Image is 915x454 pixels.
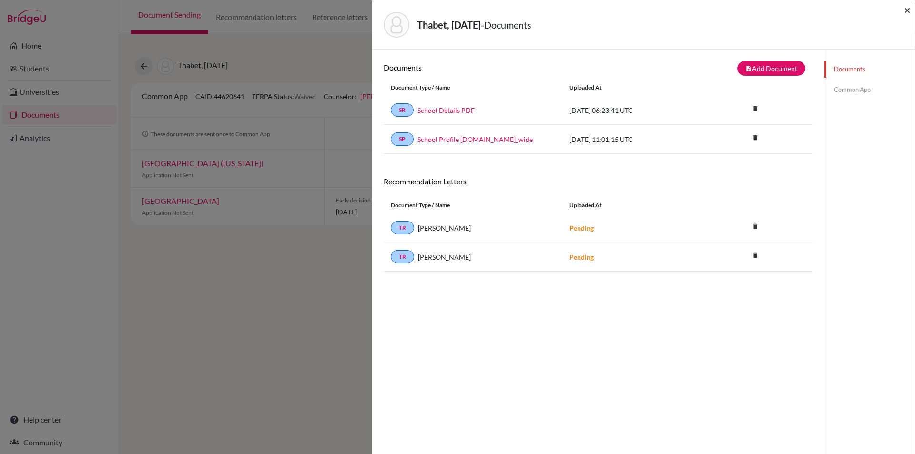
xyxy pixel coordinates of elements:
[748,131,762,145] i: delete
[481,19,531,30] span: - Documents
[824,81,915,98] a: Common App
[748,101,762,116] i: delete
[391,221,414,234] a: TR
[417,105,475,115] a: School Details PDF
[417,19,481,30] strong: Thabet, [DATE]
[562,105,705,115] div: [DATE] 06:23:41 UTC
[562,83,705,92] div: Uploaded at
[384,63,598,72] h6: Documents
[384,201,562,210] div: Document Type / Name
[745,65,752,72] i: note_add
[748,132,762,145] a: delete
[391,103,414,117] a: SR
[748,219,762,233] i: delete
[391,250,414,263] a: TR
[562,201,705,210] div: Uploaded at
[904,3,911,17] span: ×
[748,250,762,262] a: delete
[417,134,533,144] a: School Profile [DOMAIN_NAME]_wide
[418,223,471,233] span: [PERSON_NAME]
[569,253,594,261] strong: Pending
[904,4,911,16] button: Close
[562,134,705,144] div: [DATE] 11:01:15 UTC
[384,83,562,92] div: Document Type / Name
[384,177,813,186] h6: Recommendation Letters
[748,248,762,262] i: delete
[748,221,762,233] a: delete
[748,103,762,116] a: delete
[737,61,805,76] button: note_addAdd Document
[824,61,915,78] a: Documents
[569,224,594,232] strong: Pending
[418,252,471,262] span: [PERSON_NAME]
[391,132,414,146] a: SP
